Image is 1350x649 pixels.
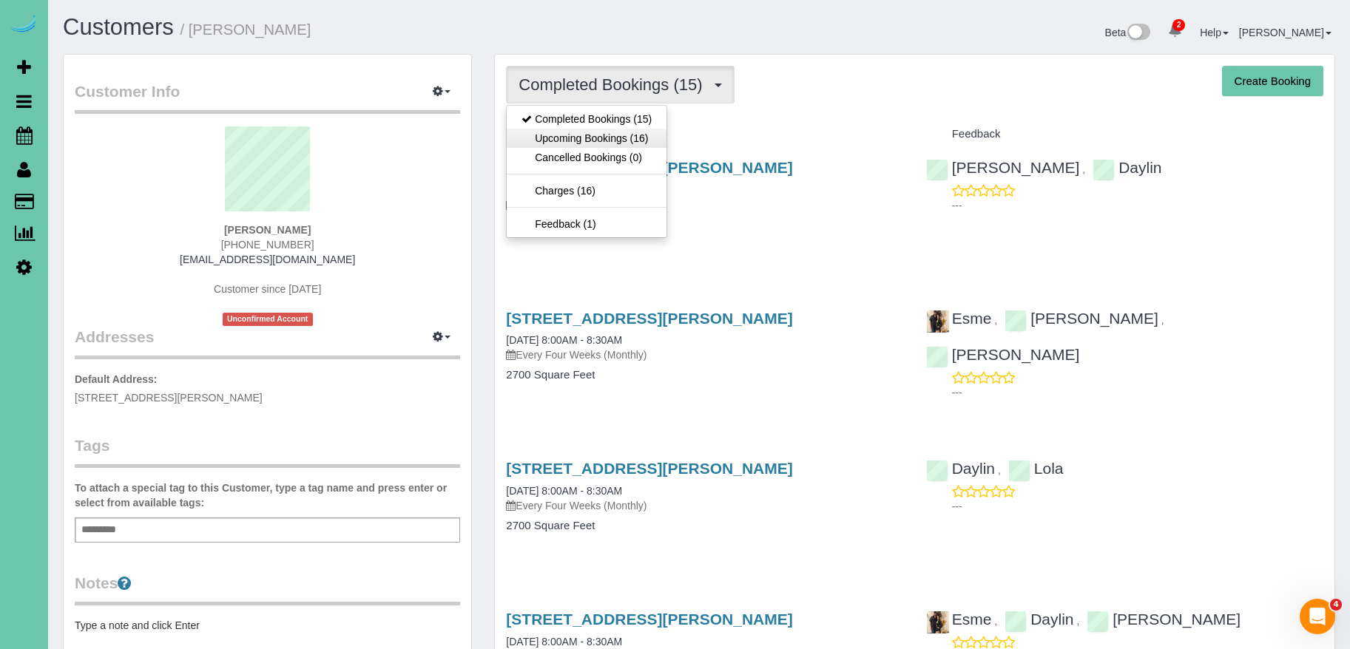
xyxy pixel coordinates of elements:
a: 2 [1161,15,1189,47]
a: [PERSON_NAME] [1005,310,1158,327]
h4: Service [506,128,903,140]
img: Esme [927,611,949,633]
img: New interface [1126,24,1150,43]
img: Automaid Logo [9,15,38,35]
p: Every Four Weeks (Monthly) [506,347,903,362]
a: [STREET_ADDRESS][PERSON_NAME] [506,611,792,628]
p: --- [952,499,1323,514]
p: Every Four Weeks (Monthly) [506,197,903,212]
a: [PERSON_NAME] [926,159,1080,176]
a: [DATE] 8:00AM - 8:30AM [506,334,622,346]
a: Beta [1105,27,1151,38]
a: [PERSON_NAME] [1087,611,1241,628]
a: Help [1200,27,1229,38]
a: [PERSON_NAME] [926,346,1080,363]
a: Esme [926,310,992,327]
small: / [PERSON_NAME] [180,21,311,38]
a: [STREET_ADDRESS][PERSON_NAME] [506,460,792,477]
strong: [PERSON_NAME] [224,224,311,236]
label: Default Address: [75,372,158,387]
p: --- [952,198,1323,213]
p: --- [952,385,1323,400]
a: Completed Bookings (15) [507,109,666,129]
legend: Tags [75,435,460,468]
a: Cancelled Bookings (0) [507,148,666,167]
a: Daylin [1093,159,1161,176]
pre: Type a note and click Enter [75,618,460,633]
span: 4 [1330,599,1342,611]
legend: Notes [75,572,460,605]
img: Esme [927,310,949,333]
span: [STREET_ADDRESS][PERSON_NAME] [75,392,263,404]
a: Customers [63,14,174,40]
a: Daylin [926,460,995,477]
a: [PERSON_NAME] [1239,27,1332,38]
h4: 2700 Square Feet [506,369,903,381]
span: , [998,464,1001,476]
span: , [994,615,997,627]
a: [EMAIL_ADDRESS][DOMAIN_NAME] [180,254,355,265]
span: , [1076,615,1079,627]
a: Esme [926,611,992,628]
span: [PHONE_NUMBER] [221,239,314,251]
button: Completed Bookings (15) [506,66,734,103]
p: Every Four Weeks (Monthly) [506,498,903,513]
span: , [1082,163,1085,175]
h4: Feedback [926,128,1323,140]
span: 2 [1172,19,1185,31]
span: Completed Bookings (15) [519,75,709,94]
a: Charges (16) [507,181,666,200]
a: Daylin [1005,611,1073,628]
legend: Customer Info [75,81,460,114]
span: Unconfirmed Account [223,313,313,325]
span: Customer since [DATE] [214,283,321,295]
h4: 2700 Square Feet [506,520,903,532]
a: [DATE] 8:00AM - 8:30AM [506,485,622,497]
a: Upcoming Bookings (16) [507,129,666,148]
a: [STREET_ADDRESS][PERSON_NAME] [506,310,792,327]
button: Create Booking [1222,66,1323,97]
a: Lola [1008,460,1064,477]
span: , [994,314,997,326]
iframe: Intercom live chat [1300,599,1335,634]
span: , [1161,314,1164,326]
label: To attach a special tag to this Customer, type a tag name and press enter or select from availabl... [75,480,460,510]
a: Feedback (1) [507,214,666,234]
h4: 2700 Square Feet [506,218,903,231]
a: [DATE] 8:00AM - 8:30AM [506,636,622,648]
